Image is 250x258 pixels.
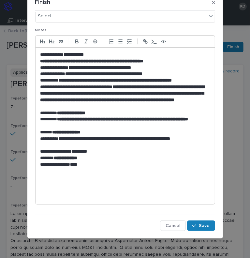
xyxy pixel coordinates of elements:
div: Select... [38,13,54,20]
button: Save [187,220,215,231]
span: Save [199,223,210,228]
span: Cancel [166,223,180,228]
button: Cancel [160,220,186,231]
span: Notes [35,28,47,32]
